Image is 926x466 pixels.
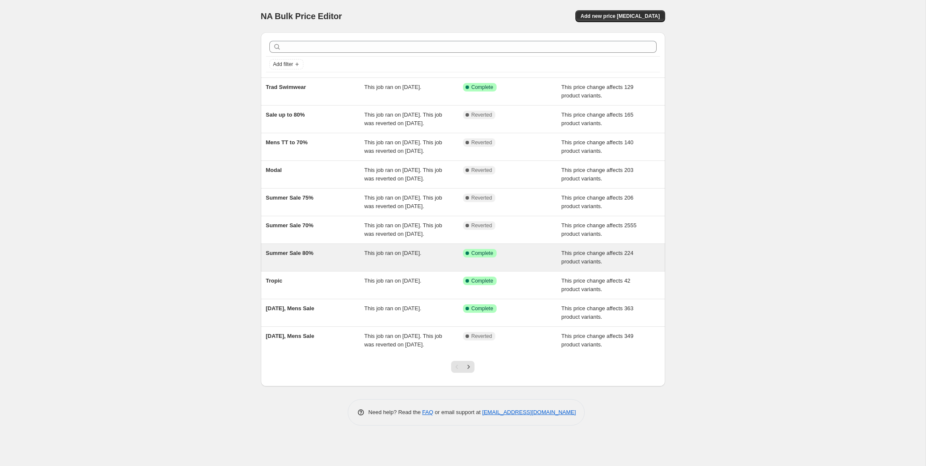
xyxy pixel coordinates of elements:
span: NA Bulk Price Editor [261,11,342,21]
span: This job ran on [DATE]. [364,277,421,284]
span: Complete [472,305,493,312]
span: Complete [472,277,493,284]
button: Next [463,361,474,373]
span: Need help? Read the [369,409,423,415]
span: This price change affects 2555 product variants. [561,222,637,237]
span: Modal [266,167,282,173]
span: Mens TT to 70% [266,139,308,146]
span: This job ran on [DATE]. This job was reverted on [DATE]. [364,333,442,348]
span: Add filter [273,61,293,68]
button: Add filter [269,59,303,69]
span: This job ran on [DATE]. This job was reverted on [DATE]. [364,139,442,154]
nav: Pagination [451,361,474,373]
span: This price change affects 203 product variants. [561,167,634,182]
span: This job ran on [DATE]. This job was reverted on [DATE]. [364,111,442,126]
span: Reverted [472,167,492,174]
span: This price change affects 165 product variants. [561,111,634,126]
span: This job ran on [DATE]. This job was reverted on [DATE]. [364,194,442,209]
span: Complete [472,84,493,91]
span: This job ran on [DATE]. This job was reverted on [DATE]. [364,167,442,182]
span: Reverted [472,333,492,340]
span: This price change affects 349 product variants. [561,333,634,348]
span: Summer Sale 70% [266,222,314,229]
span: or email support at [433,409,482,415]
a: FAQ [422,409,433,415]
span: [DATE], Mens Sale [266,305,314,312]
span: Summer Sale 80% [266,250,314,256]
span: Reverted [472,222,492,229]
span: This job ran on [DATE]. [364,84,421,90]
span: Sale up to 80% [266,111,305,118]
span: Summer Sale 75% [266,194,314,201]
span: Reverted [472,194,492,201]
span: This price change affects 42 product variants. [561,277,630,292]
span: Reverted [472,111,492,118]
span: This job ran on [DATE]. This job was reverted on [DATE]. [364,222,442,237]
button: Add new price [MEDICAL_DATA] [575,10,665,22]
span: This price change affects 140 product variants. [561,139,634,154]
span: Reverted [472,139,492,146]
span: Trad Swimwear [266,84,306,90]
span: This price change affects 129 product variants. [561,84,634,99]
span: Add new price [MEDICAL_DATA] [580,13,660,20]
span: This price change affects 363 product variants. [561,305,634,320]
span: Tropic [266,277,283,284]
span: This price change affects 206 product variants. [561,194,634,209]
span: This job ran on [DATE]. [364,305,421,312]
span: [DATE], Mens Sale [266,333,314,339]
span: This price change affects 224 product variants. [561,250,634,265]
a: [EMAIL_ADDRESS][DOMAIN_NAME] [482,409,576,415]
span: This job ran on [DATE]. [364,250,421,256]
span: Complete [472,250,493,257]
